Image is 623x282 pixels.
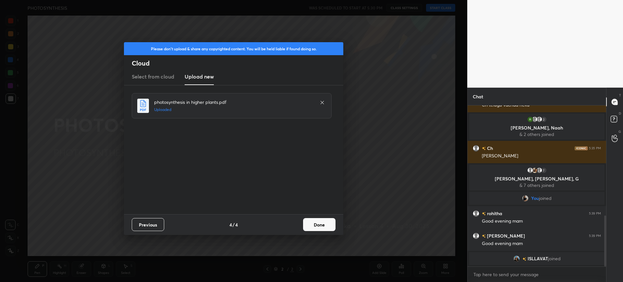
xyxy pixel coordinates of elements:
img: no-rating-badge.077c3623.svg [522,257,526,261]
span: joined [539,196,552,201]
p: & 2 others joined [473,132,601,137]
span: You [531,196,539,201]
img: d170cb0c3cae47e18a0511a822287023.jpg [513,255,520,262]
p: & 7 others joined [473,183,601,188]
div: Good evening mam [482,218,601,225]
img: default.png [473,210,479,217]
img: 3 [527,116,533,123]
img: iconic-dark.1390631f.png [575,146,588,150]
h6: [PERSON_NAME] [486,232,525,239]
img: default.png [536,167,543,174]
div: grid [468,105,606,266]
img: 0b9efbef89524cdfa6abbfe5555a2d18.jpg [531,167,538,174]
img: default.png [473,233,479,239]
img: no-rating-badge.077c3623.svg [482,212,486,215]
div: 7 [541,167,547,174]
h4: / [233,221,235,228]
p: G [618,129,621,134]
img: 50702b96c52e459ba5ac12119d36f654.jpg [522,195,529,202]
h5: Uploaded [154,107,313,113]
p: T [619,93,621,98]
h4: photosynthesis in higher plants.pdf [154,99,313,105]
div: 5:39 PM [589,234,601,238]
p: [PERSON_NAME], [PERSON_NAME], G [473,176,601,181]
div: 5:39 PM [589,212,601,215]
img: no-rating-badge.077c3623.svg [482,147,486,150]
h4: 4 [229,221,232,228]
img: default.png [531,116,538,123]
h4: 4 [235,221,238,228]
h2: Cloud [132,59,343,67]
div: Good evening mam [482,240,601,247]
p: Chat [468,88,488,105]
h3: Upload new [185,73,214,80]
h6: Ch [486,145,493,152]
img: default.png [527,167,533,174]
button: Previous [132,218,164,231]
div: Please don't upload & share any copyrighted content. You will be held liable if found doing so. [124,42,343,55]
div: 5:35 PM [589,146,601,150]
button: Done [303,218,336,231]
div: 2 [541,116,547,123]
img: default.png [473,145,479,152]
span: joined [548,256,561,261]
span: ISLLAVAT [528,256,548,261]
p: [PERSON_NAME], Naah [473,125,601,130]
h6: rohitha [486,210,502,217]
div: [PERSON_NAME] [482,153,601,159]
p: D [619,111,621,116]
img: no-rating-badge.077c3623.svg [482,234,486,238]
img: default.png [536,116,543,123]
